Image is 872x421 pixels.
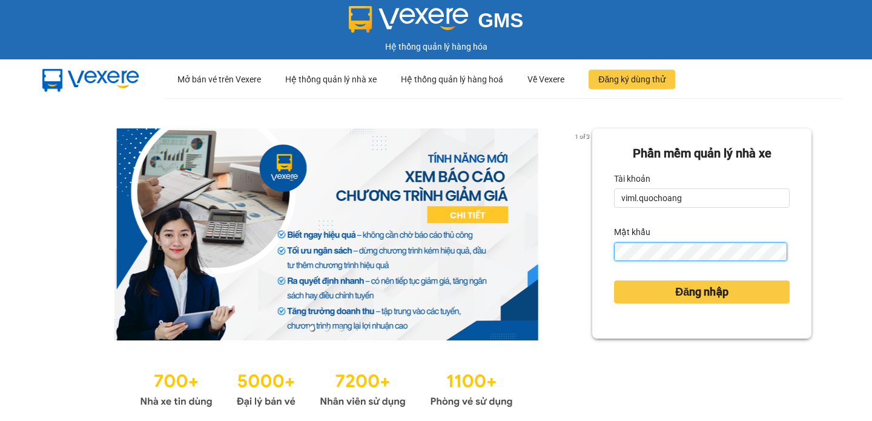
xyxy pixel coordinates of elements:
div: Hệ thống quản lý nhà xe [285,60,377,99]
li: slide item 1 [309,326,314,331]
div: Phần mềm quản lý nhà xe [614,144,790,163]
span: Đăng ký dùng thử [598,73,666,86]
li: slide item 3 [339,326,343,331]
div: Về Vexere [527,60,564,99]
button: Đăng nhập [614,280,790,303]
li: slide item 2 [324,326,329,331]
span: GMS [478,9,523,31]
div: Hệ thống quản lý hàng hoá [401,60,503,99]
a: GMS [349,18,524,28]
button: previous slide / item [61,128,78,340]
img: logo 2 [349,6,469,33]
img: mbUUG5Q.png [30,59,151,99]
button: Đăng ký dùng thử [589,70,675,89]
label: Mật khẩu [614,222,650,242]
div: Hệ thống quản lý hàng hóa [3,40,869,53]
span: Đăng nhập [675,283,728,300]
input: Tài khoản [614,188,790,208]
input: Mật khẩu [614,242,787,262]
div: Mở bán vé trên Vexere [177,60,261,99]
button: next slide / item [575,128,592,340]
p: 1 of 3 [571,128,592,144]
img: Statistics.png [140,365,513,411]
label: Tài khoản [614,169,650,188]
